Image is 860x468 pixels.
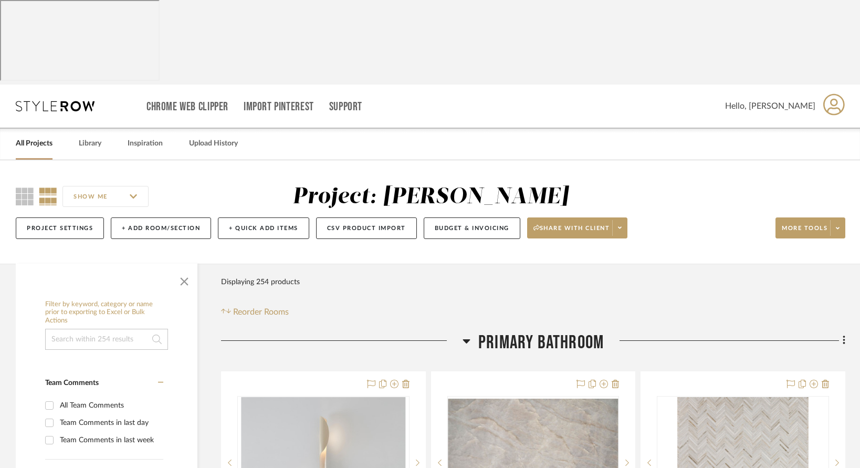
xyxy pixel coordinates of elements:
[775,217,845,238] button: More tools
[16,217,104,239] button: Project Settings
[316,217,417,239] button: CSV Product Import
[424,217,520,239] button: Budget & Invoicing
[725,100,815,112] span: Hello, [PERSON_NAME]
[329,102,362,111] a: Support
[45,300,168,325] h6: Filter by keyword, category or name prior to exporting to Excel or Bulk Actions
[292,186,569,208] div: Project: [PERSON_NAME]
[111,217,211,239] button: + Add Room/Section
[146,102,228,111] a: Chrome Web Clipper
[478,331,604,354] span: Primary Bathroom
[60,397,161,414] div: All Team Comments
[782,224,827,240] span: More tools
[221,272,300,293] div: Displaying 254 products
[174,269,195,290] button: Close
[233,306,289,318] span: Reorder Rooms
[128,137,163,151] a: Inspiration
[45,379,99,387] span: Team Comments
[244,102,314,111] a: Import Pinterest
[60,432,161,449] div: Team Comments in last week
[221,306,289,318] button: Reorder Rooms
[45,329,168,350] input: Search within 254 results
[79,137,101,151] a: Library
[533,224,610,240] span: Share with client
[527,217,628,238] button: Share with client
[16,137,53,151] a: All Projects
[189,137,238,151] a: Upload History
[218,217,309,239] button: + Quick Add Items
[60,414,161,431] div: Team Comments in last day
